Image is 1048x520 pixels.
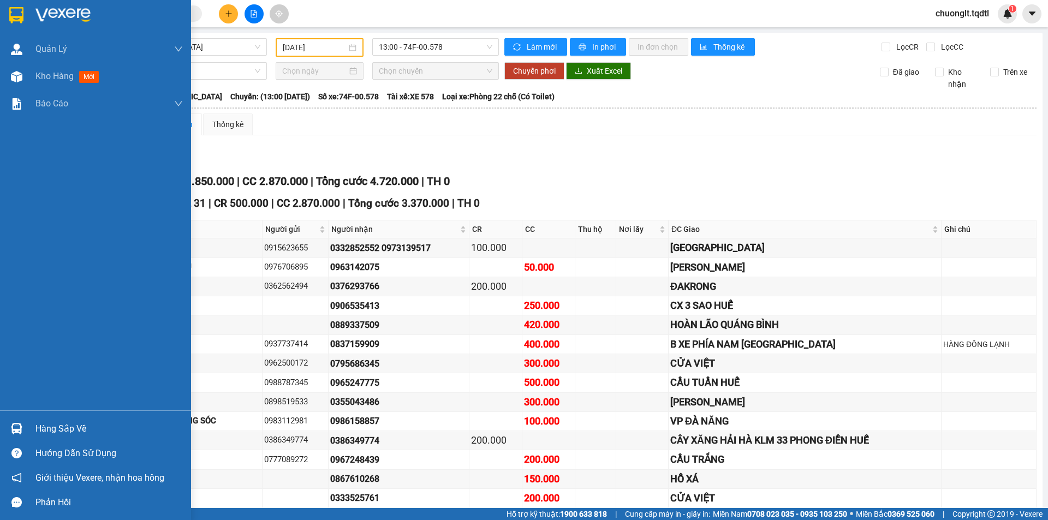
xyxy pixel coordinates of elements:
div: 0376293766 [330,279,467,293]
span: Nơi lấy [619,223,657,235]
div: 0915623655 [264,242,326,255]
span: Loại xe: Phòng 22 chỗ (Có Toilet) [442,91,555,103]
span: Giới thiệu Vexere, nhận hoa hồng [35,471,164,485]
th: Ghi chú [942,220,1037,238]
div: Thống kê [212,118,243,130]
button: Chuyển phơi [504,62,564,80]
img: logo-vxr [9,7,23,23]
div: 0986158857 [330,414,467,428]
button: In đơn chọn [629,38,688,56]
span: Đã giao [889,66,924,78]
div: 0906535413 [330,299,467,313]
span: Miền Bắc [856,508,934,520]
span: 13:00 - 74F-00.578 [379,39,492,55]
span: SL 31 [179,197,206,210]
th: Thu hộ [575,220,616,238]
span: CR 500.000 [214,197,269,210]
span: aim [275,10,283,17]
div: 150.000 [524,471,573,487]
button: caret-down [1022,4,1041,23]
span: chuonglt.tqdtl [927,7,998,20]
div: 0963142075 [330,260,467,274]
span: Trên xe [999,66,1032,78]
strong: 0708 023 035 - 0935 103 250 [747,510,847,518]
span: file-add [250,10,258,17]
div: 0867610268 [330,472,467,486]
button: downloadXuất Excel [566,62,631,80]
span: down [174,99,183,108]
div: 200.000 [471,279,520,294]
div: Hướng dẫn sử dụng [35,445,183,462]
div: CẦU TRẮNG [670,452,939,467]
span: TH 0 [457,197,480,210]
div: 0362562494 [264,280,326,293]
div: HỒ XÁ [670,471,939,487]
span: Kho nhận [944,66,982,90]
div: 500.000 [524,375,573,390]
div: [PERSON_NAME] [670,395,939,410]
span: | [943,508,944,520]
span: bar-chart [700,43,709,52]
div: 0332852552 0973139517 [330,241,467,255]
div: 50.000 [524,260,573,275]
div: 200.000 [524,452,573,467]
div: B XE PHÍA NAM [GEOGRAPHIC_DATA] [670,337,939,352]
button: plus [219,4,238,23]
span: notification [11,473,22,483]
span: caret-down [1027,9,1037,19]
img: warehouse-icon [11,71,22,82]
div: 0983112981 [264,415,326,428]
span: Chuyến: (13:00 [DATE]) [230,91,310,103]
span: | [615,508,617,520]
div: 200.000 [471,433,520,448]
div: HÀNG ĐÔNG LẠNH [943,338,1034,350]
span: CC 2.870.000 [242,175,308,188]
div: CỬA VIỆT [670,491,939,506]
div: 0386349774 [330,434,467,447]
span: Cung cấp máy in - giấy in: [625,508,710,520]
span: CC 2.870.000 [277,197,340,210]
input: 11/08/2025 [283,41,347,53]
span: Kho hàng [35,71,74,81]
span: Lọc CC [937,41,965,53]
div: CÂY XĂNG HẢI HÀ KLM 33 PHONG ĐIỀN HUẾ [670,433,939,448]
div: 0962500172 [264,357,326,370]
input: Chọn ngày [282,65,347,77]
span: Thống kê [713,41,746,53]
div: CẦU TUẦN HUẾ [670,375,939,390]
span: Người gửi [265,223,317,235]
div: 0333525761 [330,491,467,505]
div: 0965247775 [330,376,467,390]
button: printerIn phơi [570,38,626,56]
div: 0967248439 [330,453,467,467]
span: message [11,497,22,507]
span: question-circle [11,448,22,458]
span: Tổng cước 3.370.000 [348,197,449,210]
button: syncLàm mới [504,38,567,56]
div: 200.000 [524,491,573,506]
div: 300.000 [524,395,573,410]
div: CỬA VIỆT [670,356,939,371]
div: 0988787345 [264,376,326,390]
span: | [209,197,211,210]
span: 1 [1010,5,1014,13]
span: CR 1.850.000 [169,175,234,188]
span: TH 0 [427,175,450,188]
div: 420.000 [524,317,573,332]
span: Làm mới [527,41,558,53]
div: HOÀN LÃO QUÁNG BÌNH [670,317,939,332]
img: warehouse-icon [11,44,22,55]
span: Xuất Excel [587,65,622,77]
div: ĐAKRONG [670,279,939,294]
div: 100.000 [524,414,573,429]
div: 250.000 [524,298,573,313]
span: mới [79,71,99,83]
span: | [237,175,240,188]
button: aim [270,4,289,23]
div: 0898519533 [264,396,326,409]
div: 0386349774 [264,434,326,447]
div: 300.000 [524,356,573,371]
span: printer [579,43,588,52]
span: | [452,197,455,210]
div: [PERSON_NAME] [670,260,939,275]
